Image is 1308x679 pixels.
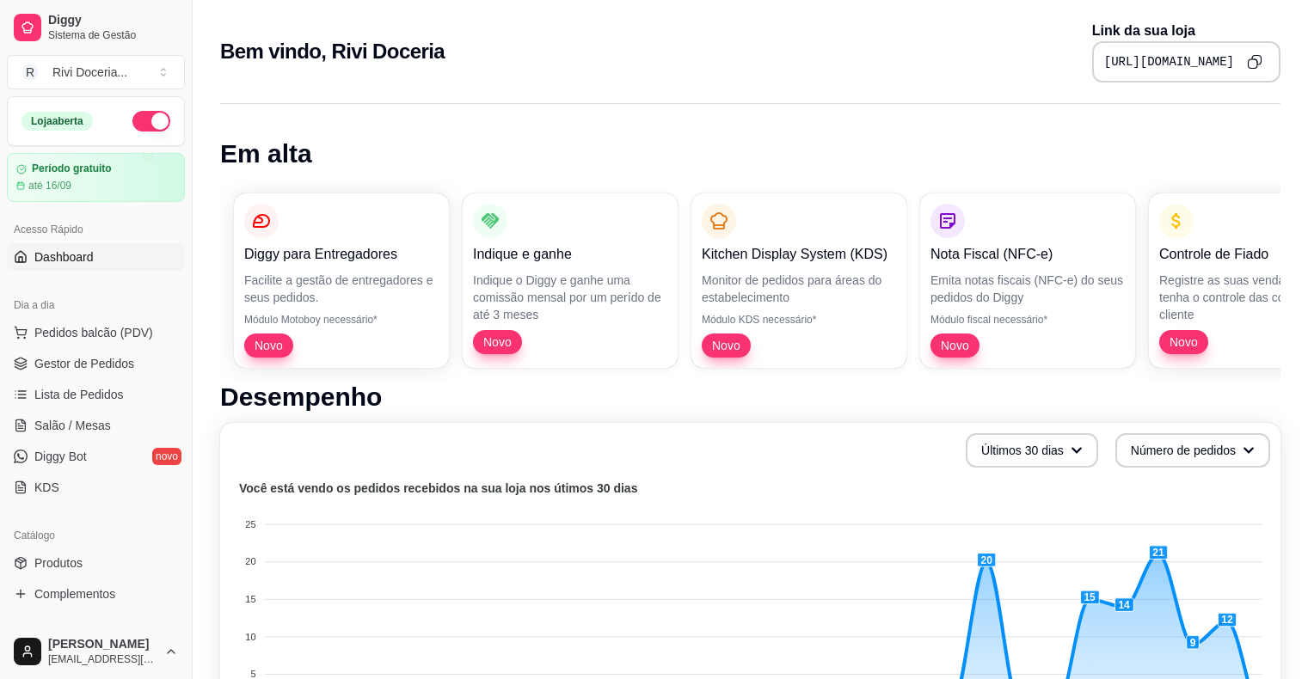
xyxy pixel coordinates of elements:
[239,481,638,495] text: Você está vendo os pedidos recebidos na sua loja nos útimos 30 dias
[473,244,667,265] p: Indique e ganhe
[34,417,111,434] span: Salão / Mesas
[7,580,185,608] a: Complementos
[7,291,185,319] div: Dia a dia
[473,272,667,323] p: Indique o Diggy e ganhe uma comissão mensal por um perído de até 3 meses
[930,272,1125,306] p: Emita notas fiscais (NFC-e) do seus pedidos do Diggy
[7,631,185,672] button: [PERSON_NAME][EMAIL_ADDRESS][DOMAIN_NAME]
[34,554,83,572] span: Produtos
[934,337,976,354] span: Novo
[250,669,255,679] tspan: 5
[1163,333,1205,351] span: Novo
[7,7,185,48] a: DiggySistema de Gestão
[7,381,185,408] a: Lista de Pedidos
[7,474,185,501] a: KDS
[7,55,185,89] button: Select a team
[21,64,39,81] span: R
[244,272,439,306] p: Facilite a gestão de entregadores e seus pedidos.
[245,519,255,529] tspan: 25
[702,272,896,306] p: Monitor de pedidos para áreas do estabelecimento
[244,244,439,265] p: Diggy para Entregadores
[248,337,290,354] span: Novo
[691,193,906,368] button: Kitchen Display System (KDS)Monitor de pedidos para áreas do estabelecimentoMódulo KDS necessário...
[7,153,185,202] a: Período gratuitoaté 16/09
[705,337,747,354] span: Novo
[930,313,1125,327] p: Módulo fiscal necessário*
[48,28,178,42] span: Sistema de Gestão
[34,448,87,465] span: Diggy Bot
[245,632,255,642] tspan: 10
[702,313,896,327] p: Módulo KDS necessário*
[34,585,115,603] span: Complementos
[244,313,439,327] p: Módulo Motoboy necessário*
[920,193,1135,368] button: Nota Fiscal (NFC-e)Emita notas fiscais (NFC-e) do seus pedidos do DiggyMódulo fiscal necessário*Novo
[48,13,178,28] span: Diggy
[48,652,157,666] span: [EMAIL_ADDRESS][DOMAIN_NAME]
[21,112,93,131] div: Loja aberta
[1104,53,1234,70] pre: [URL][DOMAIN_NAME]
[220,138,1280,169] h1: Em alta
[1241,48,1268,76] button: Copy to clipboard
[32,162,112,175] article: Período gratuito
[132,111,170,132] button: Alterar Status
[220,38,445,65] h2: Bem vindo, Rivi Doceria
[1115,433,1270,468] button: Número de pedidos
[463,193,678,368] button: Indique e ganheIndique o Diggy e ganhe uma comissão mensal por um perído de até 3 mesesNovo
[7,549,185,577] a: Produtos
[7,243,185,271] a: Dashboard
[220,382,1280,413] h1: Desempenho
[7,216,185,243] div: Acesso Rápido
[245,556,255,566] tspan: 20
[966,433,1098,468] button: Últimos 30 dias
[245,594,255,604] tspan: 15
[34,386,124,403] span: Lista de Pedidos
[34,248,94,266] span: Dashboard
[7,319,185,346] button: Pedidos balcão (PDV)
[48,637,157,652] span: [PERSON_NAME]
[1092,21,1280,41] p: Link da sua loja
[34,324,153,341] span: Pedidos balcão (PDV)
[930,244,1125,265] p: Nota Fiscal (NFC-e)
[34,479,59,496] span: KDS
[7,412,185,439] a: Salão / Mesas
[234,193,449,368] button: Diggy para EntregadoresFacilite a gestão de entregadores e seus pedidos.Módulo Motoboy necessário...
[476,333,519,351] span: Novo
[7,443,185,470] a: Diggy Botnovo
[7,522,185,549] div: Catálogo
[7,350,185,377] a: Gestor de Pedidos
[702,244,896,265] p: Kitchen Display System (KDS)
[34,355,134,372] span: Gestor de Pedidos
[52,64,127,81] div: Rivi Doceria ...
[28,179,71,193] article: até 16/09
